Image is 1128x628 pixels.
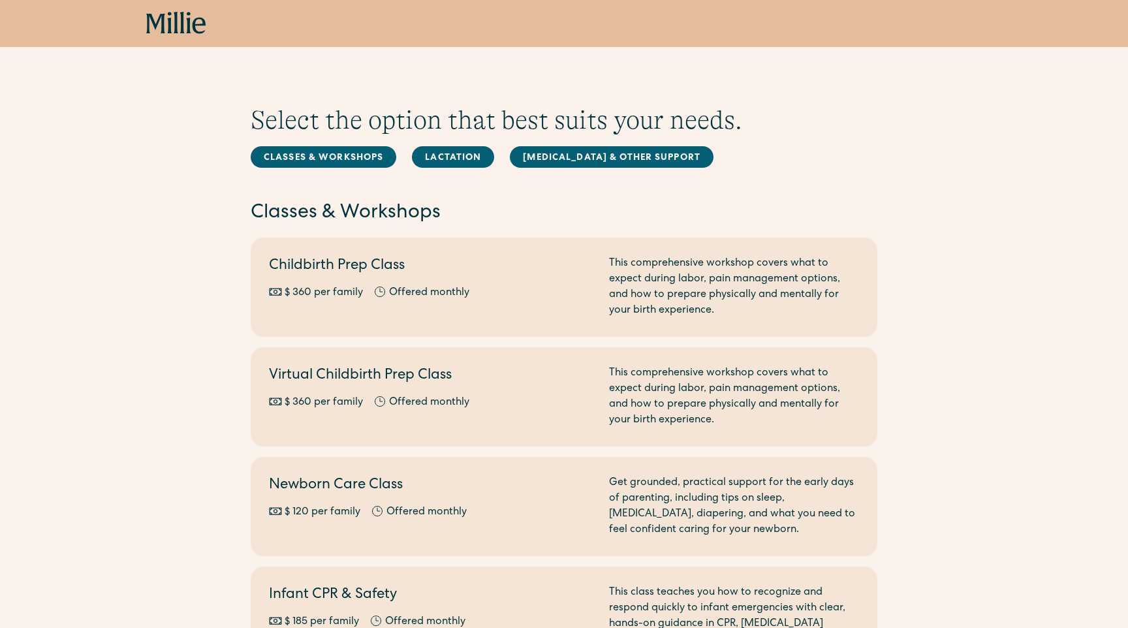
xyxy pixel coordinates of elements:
[386,505,467,520] div: Offered monthly
[251,347,877,447] a: Virtual Childbirth Prep Class$ 360 per familyOffered monthlyThis comprehensive workshop covers wh...
[609,475,859,538] div: Get grounded, practical support for the early days of parenting, including tips on sleep, [MEDICA...
[285,395,363,411] div: $ 360 per family
[251,457,877,556] a: Newborn Care Class$ 120 per familyOffered monthlyGet grounded, practical support for the early da...
[285,285,363,301] div: $ 360 per family
[510,146,713,168] a: [MEDICAL_DATA] & Other Support
[389,285,469,301] div: Offered monthly
[251,238,877,337] a: Childbirth Prep Class$ 360 per familyOffered monthlyThis comprehensive workshop covers what to ex...
[269,475,593,497] h2: Newborn Care Class
[412,146,494,168] a: Lactation
[609,256,859,319] div: This comprehensive workshop covers what to expect during labor, pain management options, and how ...
[251,146,396,168] a: Classes & Workshops
[269,256,593,277] h2: Childbirth Prep Class
[269,585,593,606] h2: Infant CPR & Safety
[285,505,360,520] div: $ 120 per family
[269,366,593,387] h2: Virtual Childbirth Prep Class
[609,366,859,428] div: This comprehensive workshop covers what to expect during labor, pain management options, and how ...
[389,395,469,411] div: Offered monthly
[251,200,877,227] h2: Classes & Workshops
